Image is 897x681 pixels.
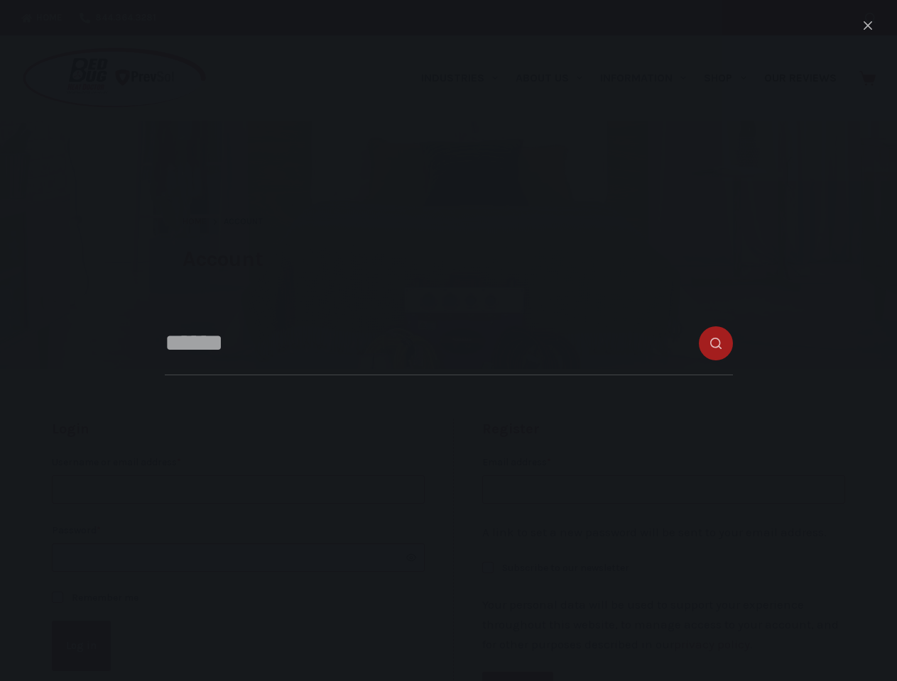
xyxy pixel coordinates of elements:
button: Search [865,13,876,23]
label: Email address [482,454,845,470]
a: Information [592,35,695,121]
span: Subscribe to our newsletter [502,562,629,574]
img: Prevsol/Bed Bug Heat Doctor [21,47,207,110]
span: Account [224,215,263,229]
a: Industries [412,35,506,121]
button: Open LiveChat chat widget [11,6,54,48]
input: Subscribe to our newsletter [482,562,494,573]
h1: Account [183,243,715,275]
a: About Us [506,35,591,121]
h2: Register [482,419,845,440]
p: Your personal data will be used to support your experience throughout this website, to manage acc... [482,594,845,654]
a: privacy policy [674,637,750,651]
a: Shop [695,35,755,121]
button: Log in [52,621,111,671]
a: Home [183,215,207,229]
p: A link to set a new password will be sent to your email address. [482,522,845,542]
nav: Primary [412,35,845,121]
label: Username or email address [52,454,425,470]
input: Remember me [52,592,63,603]
label: Password [52,522,425,538]
a: Our Reviews [755,35,845,121]
h2: Login [52,419,425,440]
span: Home [183,216,207,226]
button: Show password [406,553,416,563]
span: Remember me [72,592,138,604]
